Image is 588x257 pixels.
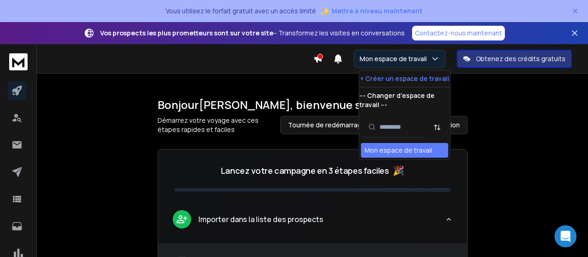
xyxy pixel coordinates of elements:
[360,54,427,63] font: Mon espace de travail
[393,164,404,177] font: 🎉
[554,225,577,247] div: Ouvrir Intercom Messenger
[428,118,447,137] button: Trier par Trier AZ
[359,70,450,87] button: + Créer un espace de travail
[280,116,373,134] button: Tournée de redémarrage
[457,50,572,68] button: Obtenez des crédits gratuits
[198,214,323,224] font: Importer dans la liste des prospects
[221,165,389,176] font: Lancez votre campagne en 3 étapes faciles
[320,6,330,17] font: ✨
[288,120,366,129] font: Tournée de redémarrage
[158,116,259,134] font: Démarrez votre voyage avec ces étapes rapides et faciles
[199,97,290,112] font: [PERSON_NAME]
[290,97,438,112] font: , bienvenue sur ReachInbox
[166,6,316,15] font: Vous utilisez le forfait gratuit avec un accès limité
[158,203,467,243] button: plombImporter dans la liste des prospects
[332,6,423,15] font: Mettre à niveau maintenant
[415,29,502,37] font: Contactez-nous maintenant
[320,2,423,20] button: ✨Mettre à niveau maintenant
[360,74,449,83] font: + Créer un espace de travail
[273,29,405,37] font: – Transformez les visites en conversations
[476,54,565,63] font: Obtenez des crédits gratuits
[176,213,188,225] img: plomb
[412,26,505,40] a: Contactez-nous maintenant
[9,53,28,70] img: logo
[158,97,199,112] font: Bonjour
[359,91,435,109] font: --- Changer d'espace de travail ---
[100,29,273,37] font: Vos prospects les plus prometteurs sont sur votre site
[365,146,432,154] font: Mon espace de travail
